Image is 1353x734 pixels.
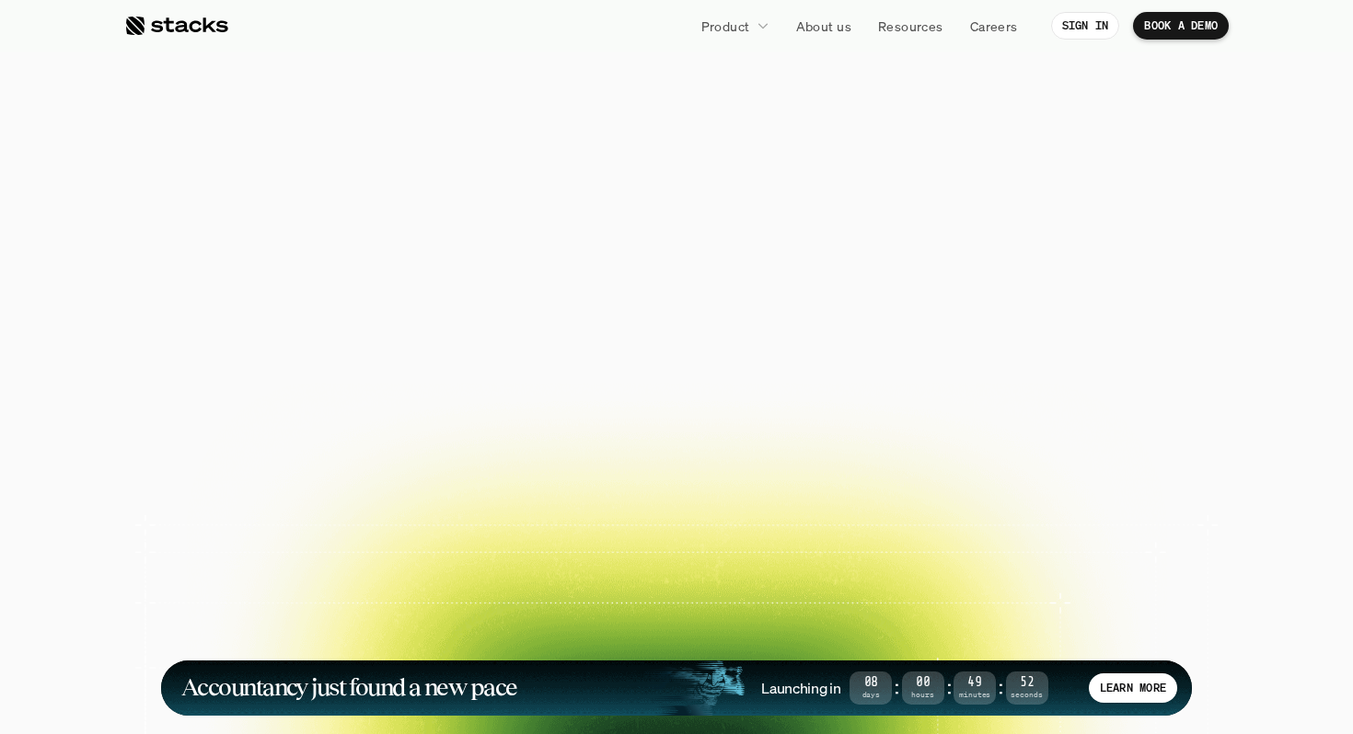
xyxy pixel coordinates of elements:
h2: Case study [394,622,443,633]
p: and more [1015,582,1128,598]
strong: : [996,677,1005,698]
p: LEARN MORE [1100,682,1166,694]
span: The [330,112,475,195]
h2: Case study [789,528,838,539]
span: 00 [902,678,944,688]
p: Resources [878,17,943,36]
span: financial [491,112,806,195]
strong: : [892,677,901,698]
span: Hours [902,692,944,698]
p: About us [796,17,851,36]
a: Case study [224,467,337,546]
p: EXPLORE PRODUCT [694,397,836,424]
span: Reimagined. [448,194,906,277]
a: Case study [752,467,865,546]
span: 08 [850,678,892,688]
a: EXPLORE PRODUCT [662,388,868,434]
p: Careers [970,17,1018,36]
h2: Case study [394,528,443,539]
a: Resources [867,9,954,42]
p: SIGN IN [1062,19,1109,32]
p: BOOK A DEMO [517,397,621,424]
a: Case study [224,561,337,640]
p: Close your books faster, smarter, and risk-free with Stacks, the AI tool for accounting teams. [447,299,906,355]
a: SIGN IN [1051,12,1120,40]
a: BOOK A DEMO [1133,12,1229,40]
a: About us [785,9,862,42]
h2: Case study [261,622,310,633]
p: Product [701,17,750,36]
strong: : [944,677,954,698]
a: BOOK A DEMO [485,388,653,434]
h4: Launching in [761,678,840,698]
h1: Accountancy just found a new pace [181,677,517,698]
span: 52 [1006,678,1048,688]
span: 49 [954,678,996,688]
a: Case study [356,561,469,640]
span: Seconds [1006,692,1048,698]
span: close. [822,112,1023,195]
span: Minutes [954,692,996,698]
span: Days [850,692,892,698]
p: BOOK A DEMO [1144,19,1218,32]
h2: Case study [261,528,310,539]
a: Case study [356,467,469,546]
a: Accountancy just found a new paceLaunching in08Days:00Hours:49Minutes:52SecondsLEARN MORE [161,660,1192,716]
a: Careers [959,9,1029,42]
